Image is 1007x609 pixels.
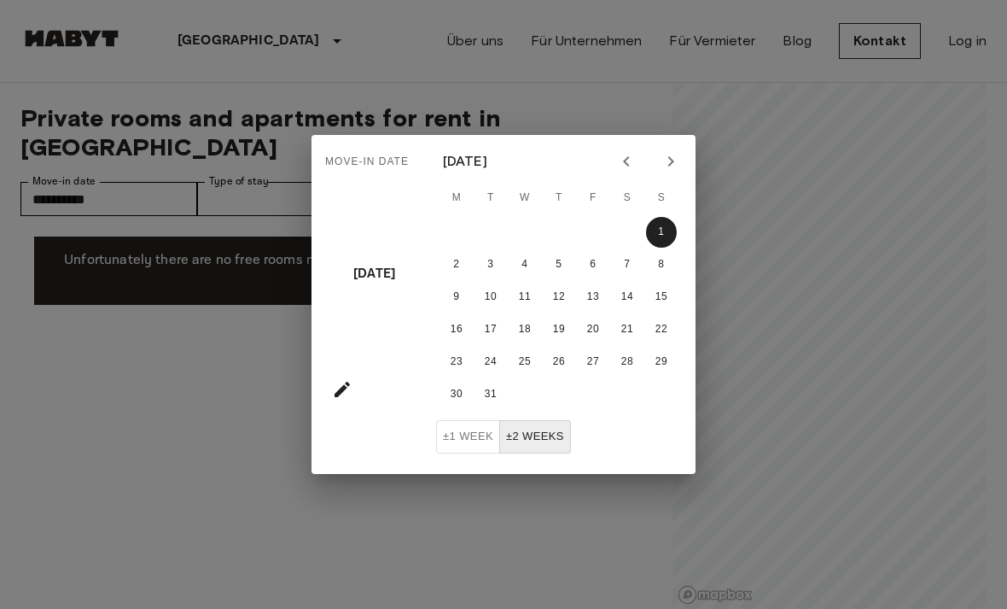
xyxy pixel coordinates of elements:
button: 23 [441,347,472,378]
button: 7 [612,249,643,280]
button: 11 [509,282,540,313]
button: 31 [475,379,506,410]
button: 27 [578,347,608,378]
button: 14 [612,282,643,313]
button: 28 [612,347,643,378]
button: 15 [646,282,677,313]
button: 20 [578,314,608,345]
button: 6 [578,249,608,280]
span: Monday [441,181,472,215]
button: 25 [509,347,540,378]
button: 9 [441,282,472,313]
button: 16 [441,314,472,345]
button: 22 [646,314,677,345]
span: Sunday [646,181,677,215]
span: Saturday [612,181,643,215]
button: 21 [612,314,643,345]
button: 26 [544,347,574,378]
span: Tuesday [475,181,506,215]
span: Friday [578,181,608,215]
button: calendar view is open, go to text input view [325,372,359,407]
button: ±1 week [436,420,500,454]
button: 5 [544,249,574,280]
button: 4 [509,249,540,280]
button: 24 [475,347,506,378]
span: Thursday [544,181,574,215]
button: 1 [646,217,677,248]
span: Wednesday [509,181,540,215]
button: 8 [646,249,677,280]
button: 18 [509,314,540,345]
button: Next month [656,147,685,176]
button: 13 [578,282,608,313]
button: 29 [646,347,677,378]
div: Move In Flexibility [436,420,571,454]
div: [DATE] [443,151,487,172]
button: 12 [544,282,574,313]
button: 30 [441,379,472,410]
button: ±2 weeks [499,420,571,454]
button: 19 [544,314,574,345]
button: 17 [475,314,506,345]
span: Move-in date [325,149,409,176]
button: Previous month [612,147,641,176]
button: 10 [475,282,506,313]
button: 2 [441,249,472,280]
h4: [DATE] [353,258,395,290]
button: 3 [475,249,506,280]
